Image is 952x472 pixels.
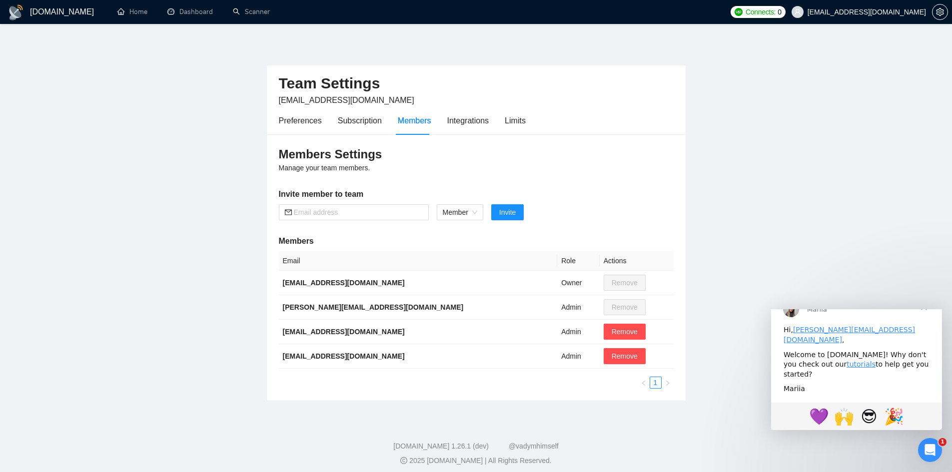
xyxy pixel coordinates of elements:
[746,6,776,17] span: Connects:
[279,114,322,127] div: Preferences
[12,16,158,35] div: Hi, ,
[279,146,674,162] h3: Members Settings
[233,7,270,16] a: searchScanner
[75,51,104,59] a: tutorials
[447,114,489,127] div: Integrations
[279,96,414,104] span: [EMAIL_ADDRESS][DOMAIN_NAME]
[338,114,382,127] div: Subscription
[612,326,638,337] span: Remove
[400,457,407,464] span: copyright
[600,251,674,271] th: Actions
[665,380,671,386] span: right
[12,75,158,85] div: Mariia
[509,442,559,450] a: @vadymhimself
[933,8,948,16] span: setting
[85,95,110,119] span: face with sunglasses reaction
[918,438,942,462] iframe: Intercom live chat
[12,16,144,34] a: [PERSON_NAME][EMAIL_ADDRESS][DOMAIN_NAME]
[604,324,646,340] button: Remove
[557,320,600,344] td: Admin
[612,351,638,362] span: Remove
[557,271,600,295] td: Owner
[117,7,147,16] a: homeHome
[638,377,650,389] button: left
[662,377,674,389] button: right
[283,303,464,311] b: [PERSON_NAME][EMAIL_ADDRESS][DOMAIN_NAME]
[398,114,431,127] div: Members
[557,344,600,369] td: Admin
[283,352,405,360] b: [EMAIL_ADDRESS][DOMAIN_NAME]
[89,98,106,117] span: 😎
[604,348,646,364] button: Remove
[283,279,405,287] b: [EMAIL_ADDRESS][DOMAIN_NAME]
[60,95,85,119] span: raised hands reaction
[735,8,743,16] img: upwork-logo.png
[393,442,489,450] a: [DOMAIN_NAME] 1.26.1 (dev)
[557,251,600,271] th: Role
[63,98,83,117] span: 🙌
[283,328,405,336] b: [EMAIL_ADDRESS][DOMAIN_NAME]
[279,164,370,172] span: Manage your team members.
[167,7,213,16] a: dashboardDashboard
[641,380,647,386] span: left
[38,98,58,117] span: 💜
[279,73,674,94] h2: Team Settings
[932,8,948,16] a: setting
[499,207,516,218] span: Invite
[932,4,948,20] button: setting
[794,8,801,15] span: user
[110,95,135,119] span: tada reaction
[650,377,661,388] a: 1
[491,204,524,220] button: Invite
[650,377,662,389] li: 1
[279,235,674,247] h5: Members
[638,377,650,389] li: Previous Page
[8,456,944,466] div: 2025 [DOMAIN_NAME] | All Rights Reserved.
[294,207,423,218] input: Email address
[505,114,526,127] div: Limits
[939,438,947,446] span: 1
[113,98,133,117] span: 🎉
[279,188,674,200] h5: Invite member to team
[443,205,477,220] span: Member
[557,295,600,320] td: Admin
[662,377,674,389] li: Next Page
[778,6,782,17] span: 0
[12,41,158,70] div: Welcome to [DOMAIN_NAME]! Why don't you check out our to help get you started?
[285,209,292,216] span: mail
[35,95,60,119] span: purple heart reaction
[771,309,942,430] iframe: Intercom live chat сообщение
[279,251,558,271] th: Email
[8,4,24,20] img: logo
